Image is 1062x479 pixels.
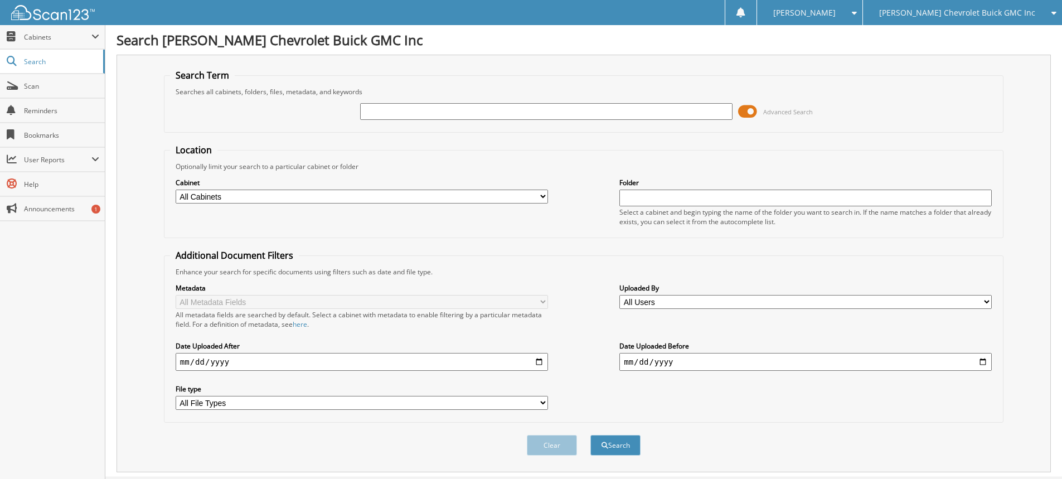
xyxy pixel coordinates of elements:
[24,106,99,115] span: Reminders
[91,205,100,214] div: 1
[11,5,95,20] img: scan123-logo-white.svg
[176,353,548,371] input: start
[176,341,548,351] label: Date Uploaded After
[170,69,235,81] legend: Search Term
[619,178,992,187] label: Folder
[24,81,99,91] span: Scan
[176,283,548,293] label: Metadata
[176,178,548,187] label: Cabinet
[773,9,836,16] span: [PERSON_NAME]
[527,435,577,456] button: Clear
[590,435,641,456] button: Search
[170,162,997,171] div: Optionally limit your search to a particular cabinet or folder
[176,384,548,394] label: File type
[879,9,1035,16] span: [PERSON_NAME] Chevrolet Buick GMC Inc
[170,267,997,277] div: Enhance your search for specific documents using filters such as date and file type.
[619,207,992,226] div: Select a cabinet and begin typing the name of the folder you want to search in. If the name match...
[619,341,992,351] label: Date Uploaded Before
[24,204,99,214] span: Announcements
[170,87,997,96] div: Searches all cabinets, folders, files, metadata, and keywords
[24,155,91,164] span: User Reports
[24,32,91,42] span: Cabinets
[763,108,813,116] span: Advanced Search
[619,353,992,371] input: end
[170,249,299,262] legend: Additional Document Filters
[24,57,98,66] span: Search
[117,31,1051,49] h1: Search [PERSON_NAME] Chevrolet Buick GMC Inc
[619,283,992,293] label: Uploaded By
[170,144,217,156] legend: Location
[24,180,99,189] span: Help
[293,320,307,329] a: here
[24,130,99,140] span: Bookmarks
[176,310,548,329] div: All metadata fields are searched by default. Select a cabinet with metadata to enable filtering b...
